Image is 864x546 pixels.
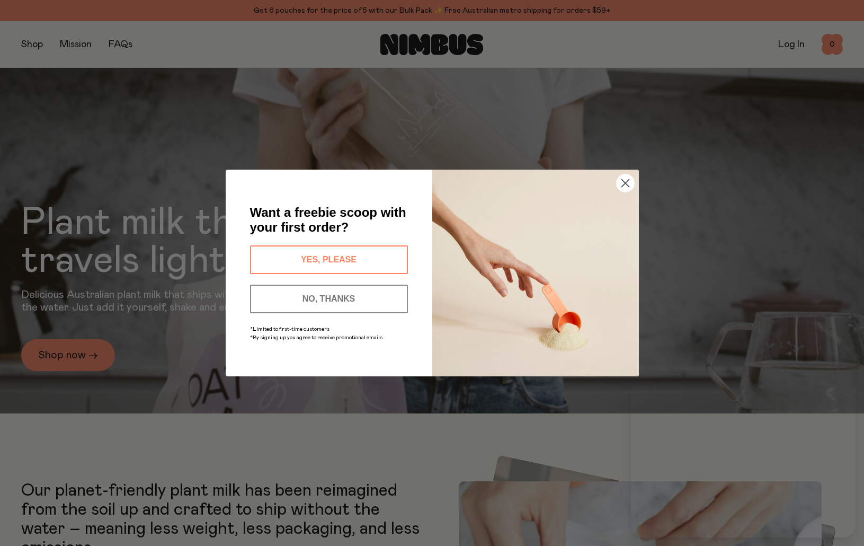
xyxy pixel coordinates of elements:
[432,170,639,376] img: c0d45117-8e62-4a02-9742-374a5db49d45.jpeg
[616,174,635,192] button: Close dialog
[250,285,408,313] button: NO, THANKS
[250,205,406,234] span: Want a freebie scoop with your first order?
[250,327,329,332] span: *Limited to first-time customers
[250,335,382,340] span: *By signing up you agree to receive promotional emails
[250,245,408,274] button: YES, PLEASE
